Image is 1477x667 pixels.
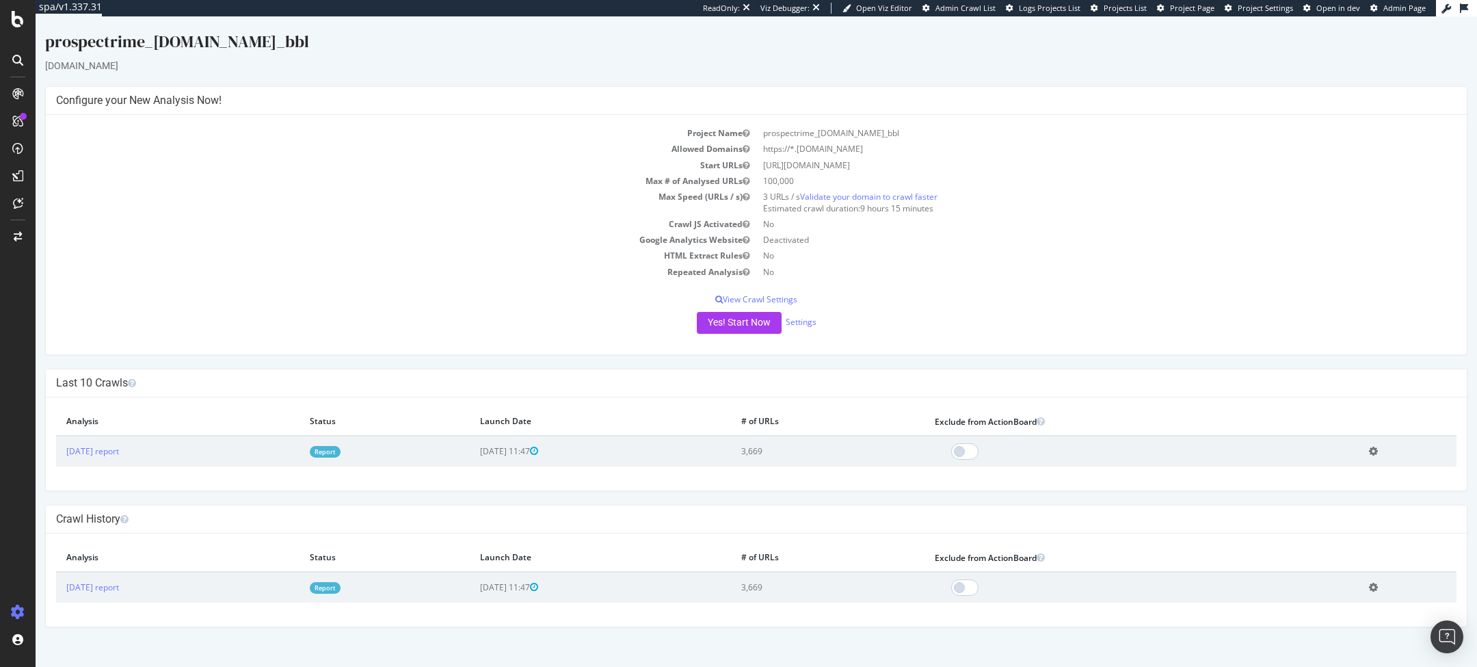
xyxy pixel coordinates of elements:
[760,3,810,14] div: Viz Debugger:
[10,42,1432,56] div: [DOMAIN_NAME]
[922,3,996,14] a: Admin Crawl List
[695,527,889,555] th: # of URLs
[21,141,721,157] td: Start URLs
[21,109,721,125] td: Project Name
[721,109,1421,125] td: prospectrime_[DOMAIN_NAME]_bbl
[1225,3,1293,14] a: Project Settings
[434,527,695,555] th: Launch Date
[825,186,898,198] span: 9 hours 15 minutes
[21,215,721,231] td: Google Analytics Website
[264,527,434,555] th: Status
[1431,620,1463,653] div: Open Intercom Messenger
[721,172,1421,200] td: 3 URLs / s Estimated crawl duration:
[703,3,740,14] div: ReadOnly:
[31,429,83,441] a: [DATE] report
[721,231,1421,247] td: No
[935,3,996,13] span: Admin Crawl List
[1383,3,1426,13] span: Admin Page
[842,3,912,14] a: Open Viz Editor
[1238,3,1293,13] span: Project Settings
[274,566,305,577] a: Report
[1006,3,1080,14] a: Logs Projects List
[721,141,1421,157] td: [URL][DOMAIN_NAME]
[721,125,1421,140] td: https://*.[DOMAIN_NAME]
[274,430,305,441] a: Report
[21,125,721,140] td: Allowed Domains
[721,200,1421,215] td: No
[21,248,721,263] td: Repeated Analysis
[721,215,1421,231] td: Deactivated
[1019,3,1080,13] span: Logs Projects List
[21,496,1421,510] h4: Crawl History
[750,300,781,311] a: Settings
[889,391,1323,419] th: Exclude from ActionBoard
[695,419,889,450] td: 3,669
[21,527,264,555] th: Analysis
[21,77,1421,91] h4: Configure your New Analysis Now!
[1157,3,1214,14] a: Project Page
[444,429,503,441] span: [DATE] 11:47
[434,391,695,419] th: Launch Date
[721,157,1421,172] td: 100,000
[264,391,434,419] th: Status
[721,248,1421,263] td: No
[444,565,503,577] span: [DATE] 11:47
[31,565,83,577] a: [DATE] report
[1316,3,1360,13] span: Open in dev
[1303,3,1360,14] a: Open in dev
[856,3,912,13] span: Open Viz Editor
[21,157,721,172] td: Max # of Analysed URLs
[764,174,902,186] a: Validate your domain to crawl faster
[10,14,1432,42] div: prospectrime_[DOMAIN_NAME]_bbl
[21,360,1421,374] h4: Last 10 Crawls
[21,200,721,215] td: Crawl JS Activated
[1370,3,1426,14] a: Admin Page
[1104,3,1147,13] span: Projects List
[21,277,1421,289] p: View Crawl Settings
[1091,3,1147,14] a: Projects List
[21,231,721,247] td: HTML Extract Rules
[21,172,721,200] td: Max Speed (URLs / s)
[661,296,746,317] button: Yes! Start Now
[21,391,264,419] th: Analysis
[695,391,889,419] th: # of URLs
[1170,3,1214,13] span: Project Page
[889,527,1323,555] th: Exclude from ActionBoard
[695,555,889,586] td: 3,669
